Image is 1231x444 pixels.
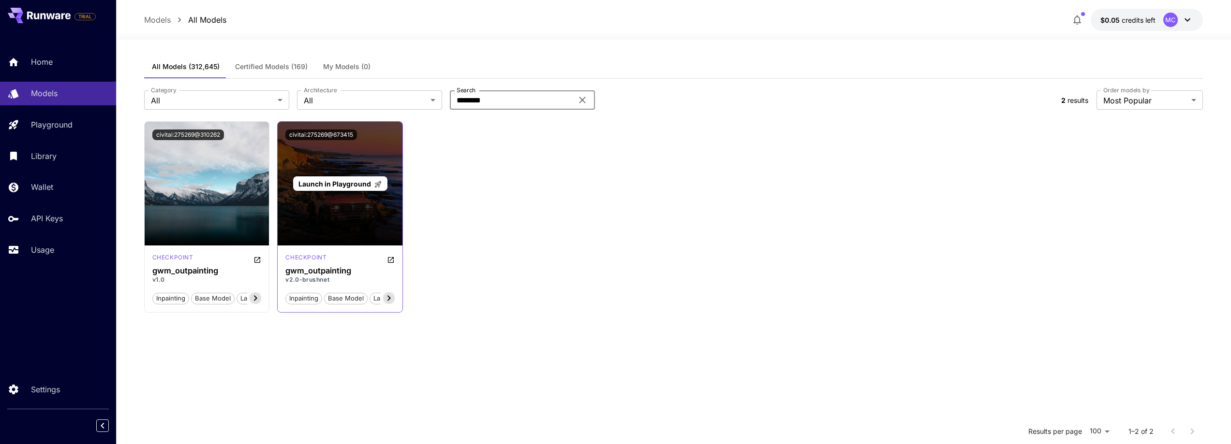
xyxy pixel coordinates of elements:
[1100,15,1156,25] div: $0.05
[323,62,371,71] span: My Models (0)
[237,294,276,303] span: landscape
[74,11,96,22] span: Add your payment card to enable full platform functionality.
[31,181,53,193] p: Wallet
[96,419,109,432] button: Collapse sidebar
[152,253,193,265] div: SDXL 1.0
[285,253,326,262] p: checkpoint
[31,150,57,162] p: Library
[152,275,262,284] p: v1.0
[191,292,235,304] button: base model
[286,294,322,303] span: inpainting
[285,253,326,265] div: SDXL 1.0
[1163,13,1178,27] div: MC
[153,294,189,303] span: inpainting
[31,119,73,130] p: Playground
[1068,96,1088,104] span: results
[31,384,60,395] p: Settings
[304,95,427,106] span: All
[152,129,224,140] button: civitai:275269@310262
[104,417,116,434] div: Collapse sidebar
[457,86,475,94] label: Search
[1100,16,1122,24] span: $0.05
[1091,9,1203,31] button: $0.05MC
[151,95,274,106] span: All
[370,294,409,303] span: landscape
[387,253,395,265] button: Open in CivitAI
[192,294,234,303] span: base model
[1086,424,1113,438] div: 100
[285,129,357,140] button: civitai:275269@673415
[325,294,367,303] span: base model
[152,253,193,262] p: checkpoint
[31,56,53,68] p: Home
[152,62,220,71] span: All Models (312,645)
[1128,427,1154,436] p: 1–2 of 2
[152,292,189,304] button: inpainting
[253,253,261,265] button: Open in CivitAI
[298,180,371,188] span: Launch in Playground
[235,62,308,71] span: Certified Models (169)
[152,266,262,275] h3: gwm_outpainting
[1028,427,1082,436] p: Results per page
[285,266,395,275] h3: gwm_outpainting
[1122,16,1156,24] span: credits left
[285,275,395,284] p: v2.0-brushnet
[188,14,226,26] a: All Models
[1061,96,1066,104] span: 2
[285,292,322,304] button: inpainting
[304,86,337,94] label: Architecture
[293,176,387,191] a: Launch in Playground
[31,87,58,99] p: Models
[75,13,95,20] span: TRIAL
[31,244,54,256] p: Usage
[370,292,410,304] button: landscape
[151,86,177,94] label: Category
[144,14,171,26] a: Models
[324,292,368,304] button: base model
[1103,95,1187,106] span: Most Popular
[237,292,277,304] button: landscape
[31,213,63,224] p: API Keys
[1103,86,1149,94] label: Order models by
[144,14,226,26] nav: breadcrumb
[1183,398,1231,444] iframe: Chat Widget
